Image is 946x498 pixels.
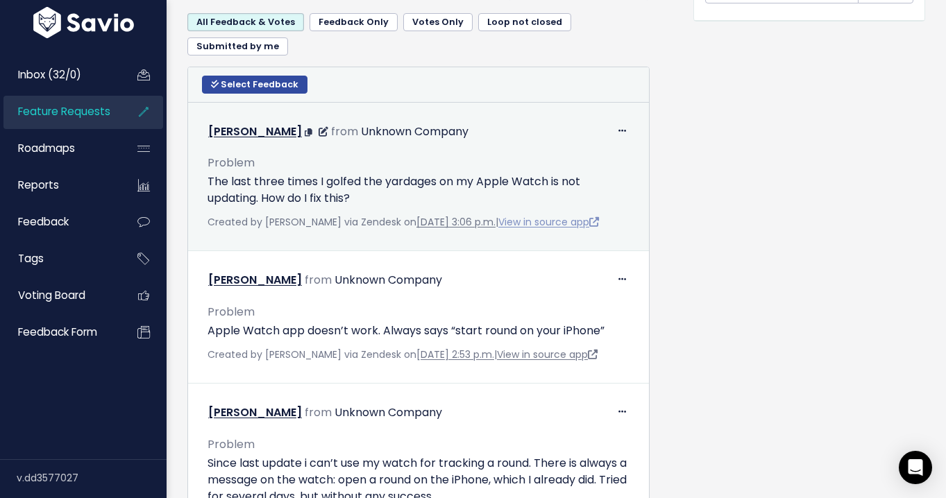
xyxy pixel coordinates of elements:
[18,104,110,119] span: Feature Requests
[305,128,312,137] i: Copy Email to clipboard
[478,13,571,31] a: Loop not closed
[335,271,442,291] div: Unknown Company
[3,169,115,201] a: Reports
[187,13,304,31] a: All Feedback & Votes
[202,76,307,94] button: Select Feedback
[361,122,468,142] div: Unknown Company
[18,67,81,82] span: Inbox (32/0)
[18,325,97,339] span: Feedback form
[305,404,332,420] span: from
[305,272,332,288] span: from
[30,7,137,38] img: logo-white.9d6f32f41409.svg
[3,243,115,275] a: Tags
[18,251,44,266] span: Tags
[208,272,302,288] a: [PERSON_NAME]
[3,316,115,348] a: Feedback form
[3,96,115,128] a: Feature Requests
[208,304,255,320] span: Problem
[498,215,599,229] a: View in source app
[335,403,442,423] div: Unknown Company
[3,59,115,91] a: Inbox (32/0)
[18,141,75,155] span: Roadmaps
[18,214,69,229] span: Feedback
[187,37,288,55] a: Submitted by me
[208,323,630,339] p: Apple Watch app doesn’t work. Always says “start round on your iPhone”
[221,78,298,90] span: Select Feedback
[899,451,932,484] div: Open Intercom Messenger
[497,347,598,361] a: View in source app
[416,347,494,361] a: [DATE] 2:53 p.m.
[310,13,398,31] a: Feedback Only
[17,460,167,496] div: v.dd3577027
[208,404,302,420] a: [PERSON_NAME]
[208,173,630,207] p: The last three times I golfed the yardages on my Apple Watch is not updating. How do I fix this?
[208,123,302,139] a: [PERSON_NAME]
[208,215,599,229] span: Created by [PERSON_NAME] via Zendesk on |
[403,13,473,31] a: Votes Only
[208,155,255,171] span: Problem
[331,123,358,139] span: from
[208,436,255,452] span: Problem
[3,280,115,311] a: Voting Board
[3,206,115,238] a: Feedback
[18,178,59,192] span: Reports
[18,288,85,302] span: Voting Board
[416,215,496,229] a: [DATE] 3:06 p.m.
[3,132,115,164] a: Roadmaps
[208,347,598,361] span: Created by [PERSON_NAME] via Zendesk on |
